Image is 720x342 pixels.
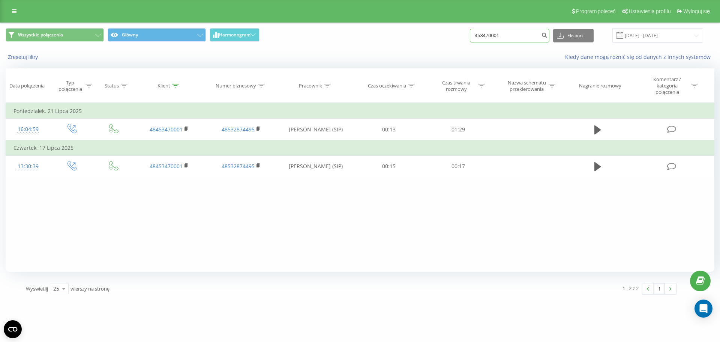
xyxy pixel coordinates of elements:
td: 01:29 [423,119,492,141]
div: Czas trwania rozmowy [436,80,476,92]
button: Główny [108,28,206,42]
td: [PERSON_NAME] (SIP) [277,155,354,177]
div: 16:04:59 [13,122,43,137]
td: Czwartek, 17 Lipca 2025 [6,140,714,155]
div: Nagranie rozmowy [579,83,621,89]
span: Ustawienia profilu [629,8,671,14]
a: 48453470001 [150,126,183,133]
div: 1 - 2 z 2 [622,285,639,292]
button: Zresetuj filtry [6,54,42,60]
div: Klient [157,83,170,89]
div: 25 [53,285,59,292]
td: 00:15 [354,155,423,177]
a: 1 [654,283,665,294]
button: Wszystkie połączenia [6,28,104,42]
div: Komentarz / kategoria połączenia [645,76,689,95]
span: Harmonogram [219,32,250,38]
div: Data połączenia [9,83,45,89]
div: Numer biznesowy [216,83,256,89]
span: Program poleceń [576,8,616,14]
a: 48532874495 [222,126,255,133]
input: Wyszukiwanie według numeru [470,29,549,42]
td: Poniedziałek, 21 Lipca 2025 [6,104,714,119]
button: Harmonogram [210,28,259,42]
span: wierszy na stronę [70,285,109,292]
div: Czas oczekiwania [368,83,406,89]
button: Open CMP widget [4,320,22,338]
a: 48532874495 [222,163,255,170]
td: 00:13 [354,119,423,141]
div: 13:30:39 [13,159,43,174]
span: Wszystkie połączenia [18,32,63,38]
button: Eksport [553,29,594,42]
span: Wyświetlij [26,285,48,292]
div: Typ połączenia [57,80,84,92]
a: Kiedy dane mogą różnić się od danych z innych systemów [565,53,714,60]
div: Pracownik [299,83,322,89]
td: [PERSON_NAME] (SIP) [277,119,354,141]
div: Nazwa schematu przekierowania [507,80,547,92]
div: Open Intercom Messenger [694,300,712,318]
td: 00:17 [423,155,492,177]
div: Status [105,83,119,89]
span: Wyloguj się [683,8,710,14]
a: 48453470001 [150,163,183,170]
